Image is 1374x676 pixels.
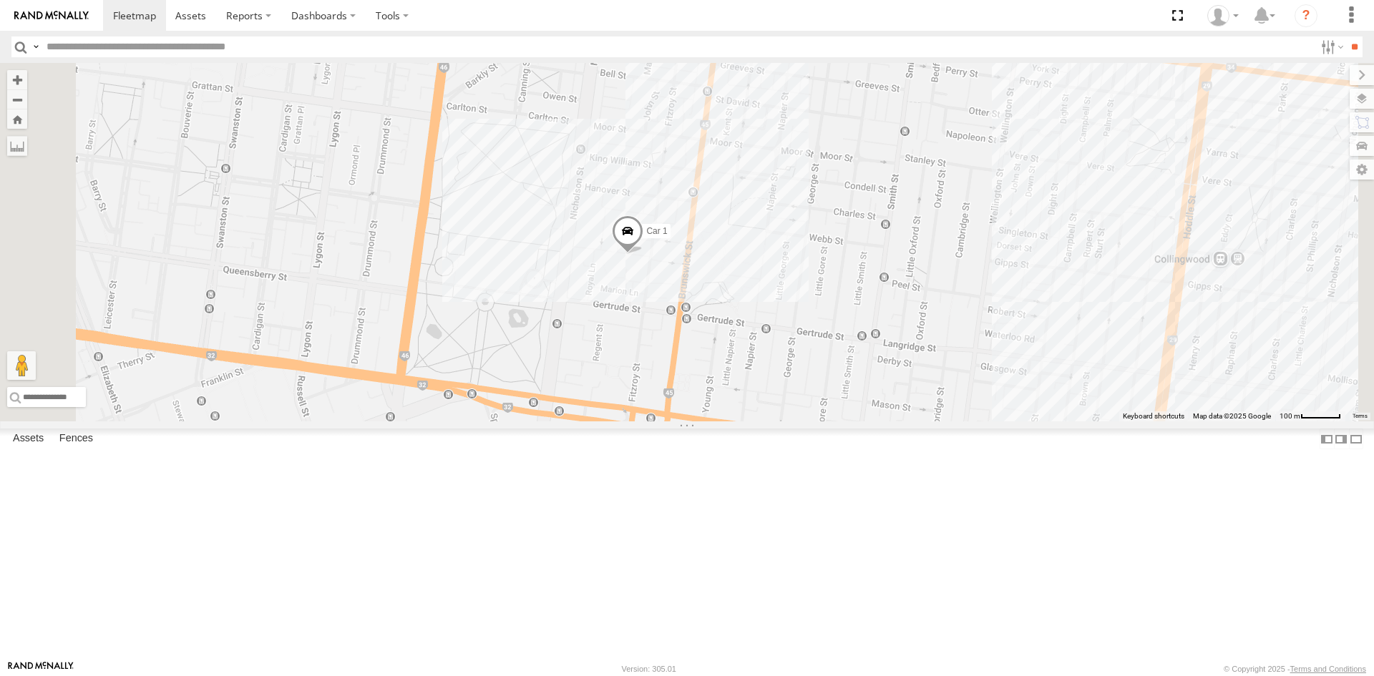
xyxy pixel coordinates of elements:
[52,429,100,449] label: Fences
[1315,36,1346,57] label: Search Filter Options
[7,109,27,129] button: Zoom Home
[7,89,27,109] button: Zoom out
[7,70,27,89] button: Zoom in
[1334,428,1348,449] label: Dock Summary Table to the Right
[1123,411,1184,421] button: Keyboard shortcuts
[14,11,89,21] img: rand-logo.svg
[1320,428,1334,449] label: Dock Summary Table to the Left
[1353,413,1368,419] a: Terms
[646,226,667,236] span: Car 1
[1202,5,1244,26] div: Tony Vamvakitis
[622,665,676,673] div: Version: 305.01
[1224,665,1366,673] div: © Copyright 2025 -
[1280,412,1300,420] span: 100 m
[8,662,74,676] a: Visit our Website
[30,36,42,57] label: Search Query
[1350,160,1374,180] label: Map Settings
[7,351,36,380] button: Drag Pegman onto the map to open Street View
[1349,428,1363,449] label: Hide Summary Table
[6,429,51,449] label: Assets
[7,136,27,156] label: Measure
[1295,4,1317,27] i: ?
[1275,411,1345,421] button: Map Scale: 100 m per 53 pixels
[1193,412,1271,420] span: Map data ©2025 Google
[1290,665,1366,673] a: Terms and Conditions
